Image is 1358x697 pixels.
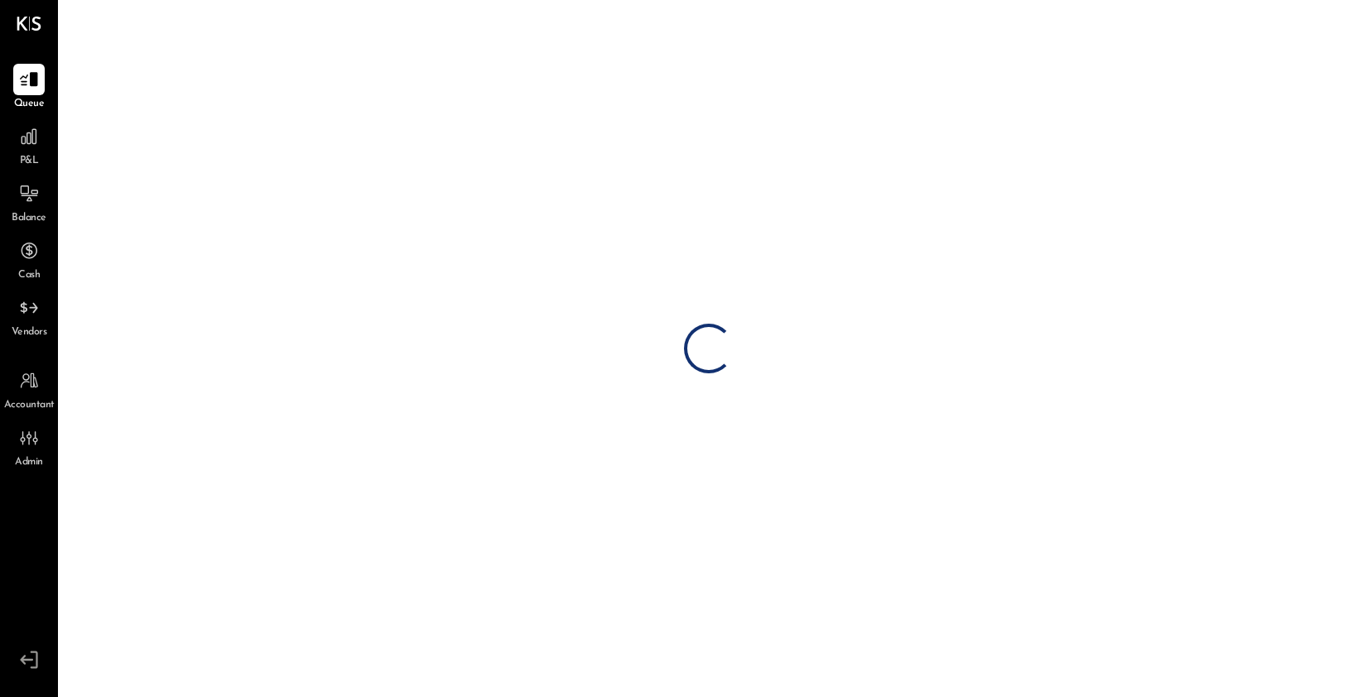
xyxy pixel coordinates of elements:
[1,292,57,340] a: Vendors
[12,211,46,226] span: Balance
[12,325,47,340] span: Vendors
[18,268,40,283] span: Cash
[1,235,57,283] a: Cash
[4,398,55,413] span: Accountant
[1,64,57,112] a: Queue
[1,365,57,413] a: Accountant
[20,154,39,169] span: P&L
[1,178,57,226] a: Balance
[1,422,57,470] a: Admin
[14,97,45,112] span: Queue
[1,121,57,169] a: P&L
[15,455,43,470] span: Admin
